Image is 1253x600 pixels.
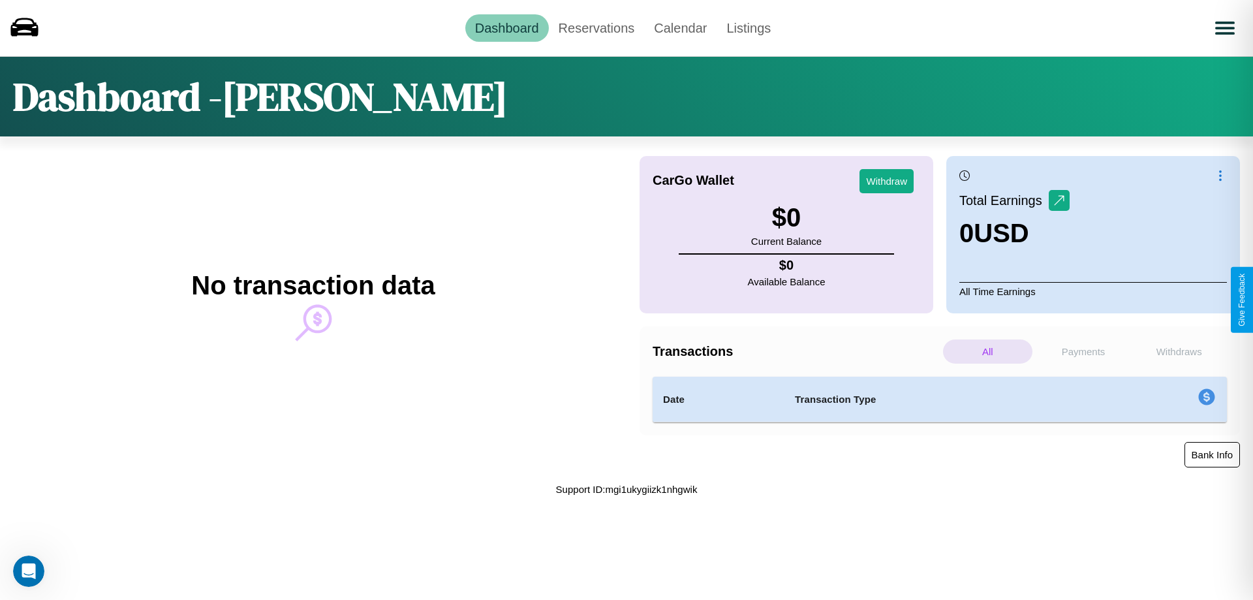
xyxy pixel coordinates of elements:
[556,481,698,498] p: Support ID: mgi1ukygiizk1nhgwik
[1207,10,1243,46] button: Open menu
[751,203,822,232] h3: $ 0
[795,392,1091,407] h4: Transaction Type
[1184,442,1240,467] button: Bank Info
[13,556,44,587] iframe: Intercom live chat
[1237,274,1246,326] div: Give Feedback
[465,14,549,42] a: Dashboard
[751,232,822,250] p: Current Balance
[191,271,435,300] h2: No transaction data
[1039,339,1128,364] p: Payments
[959,189,1049,212] p: Total Earnings
[959,219,1070,248] h3: 0 USD
[859,169,914,193] button: Withdraw
[653,173,734,188] h4: CarGo Wallet
[549,14,645,42] a: Reservations
[1134,339,1224,364] p: Withdraws
[644,14,717,42] a: Calendar
[959,282,1227,300] p: All Time Earnings
[13,70,508,123] h1: Dashboard - [PERSON_NAME]
[748,258,826,273] h4: $ 0
[663,392,774,407] h4: Date
[653,344,940,359] h4: Transactions
[653,377,1227,422] table: simple table
[748,273,826,291] p: Available Balance
[943,339,1032,364] p: All
[717,14,781,42] a: Listings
